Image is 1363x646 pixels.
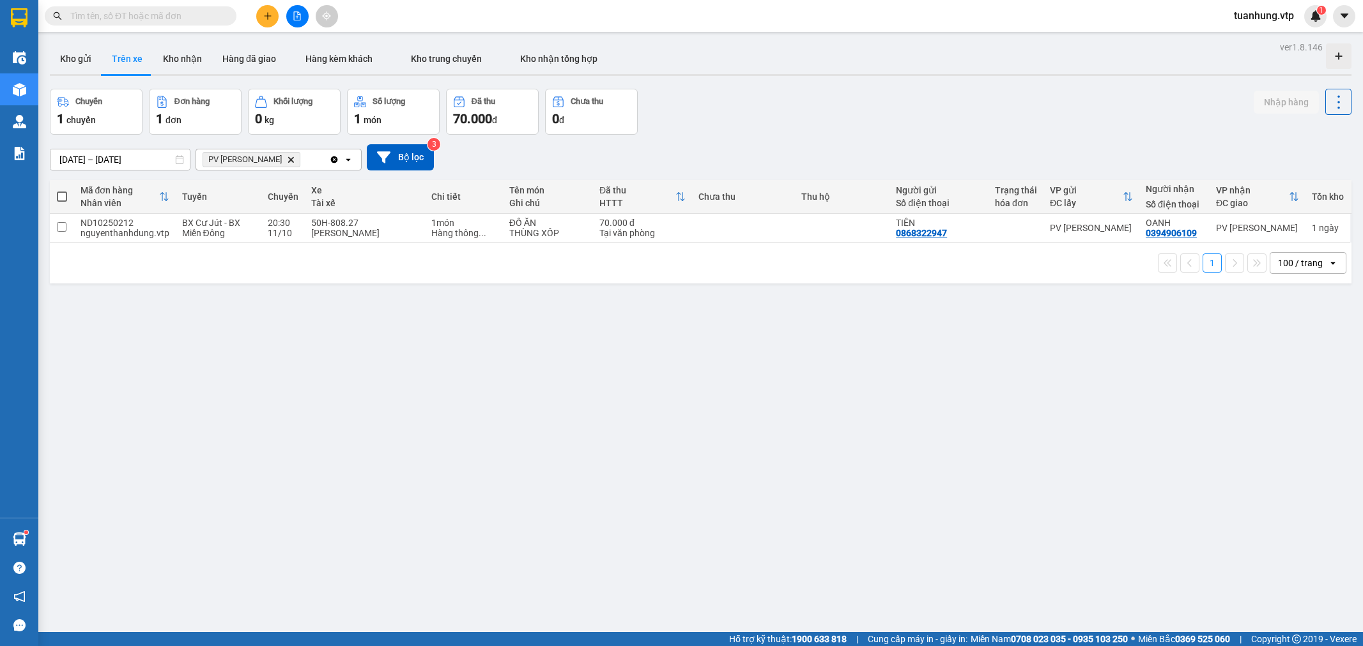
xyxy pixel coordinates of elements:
div: ĐỒ ĂN [509,218,587,228]
button: Nhập hàng [1254,91,1319,114]
th: Toggle SortBy [74,180,176,214]
div: 0394906109 [1146,228,1197,238]
div: 1 [1312,223,1344,233]
div: hóa đơn [995,198,1037,208]
div: OANH [1146,218,1203,228]
div: Nhân viên [81,198,159,208]
span: PV Tân Bình, close by backspace [203,152,300,167]
button: Chưa thu0đ [545,89,638,135]
span: Hàng kèm khách [305,54,373,64]
span: | [856,632,858,646]
span: ⚪️ [1131,636,1135,642]
div: PV [PERSON_NAME] [1050,223,1133,233]
div: Tên món [509,185,587,195]
span: 70.000 [453,111,492,126]
svg: Delete [287,156,295,163]
button: Khối lượng0kg [248,89,341,135]
div: HTTT [599,198,675,208]
th: Toggle SortBy [1043,180,1139,214]
div: Tạo kho hàng mới [1326,43,1351,69]
span: ... [479,228,486,238]
span: Cung cấp máy in - giấy in: [868,632,967,646]
span: copyright [1292,635,1301,643]
div: ĐC giao [1216,198,1289,208]
img: warehouse-icon [13,532,26,546]
img: logo-vxr [11,8,27,27]
button: Chuyến1chuyến [50,89,142,135]
span: tuanhung.vtp [1224,8,1304,24]
div: VP nhận [1216,185,1289,195]
div: Số điện thoại [896,198,982,208]
div: Đã thu [599,185,675,195]
span: ngày [1319,223,1339,233]
div: 100 / trang [1278,257,1323,269]
span: 0 [255,111,262,126]
span: 1 [1319,6,1323,15]
div: Đơn hàng [174,97,210,106]
img: icon-new-feature [1310,10,1321,22]
div: Mã đơn hàng [81,185,159,195]
div: nguyenthanhdung.vtp [81,228,169,238]
svg: Clear all [329,154,339,165]
span: chuyến [66,115,96,125]
div: THÙNG XỐP [509,228,587,238]
span: Hỗ trợ kỹ thuật: [729,632,847,646]
button: Số lượng1món [347,89,440,135]
div: 70.000 đ [599,218,686,228]
button: plus [256,5,279,27]
div: Khối lượng [273,97,312,106]
button: file-add [286,5,309,27]
span: BX Cư Jút - BX Miền Đông [182,218,240,238]
div: Chuyến [75,97,102,106]
span: Kho nhận tổng hợp [520,54,597,64]
button: caret-down [1333,5,1355,27]
div: 11/10 [268,228,298,238]
span: kg [265,115,274,125]
button: aim [316,5,338,27]
div: Tài xế [311,198,419,208]
input: Tìm tên, số ĐT hoặc mã đơn [70,9,221,23]
div: 1 món [431,218,496,228]
span: question-circle [13,562,26,574]
div: Số lượng [373,97,405,106]
img: solution-icon [13,147,26,160]
input: Selected PV Tân Bình. [303,153,304,166]
button: Hàng đã giao [212,43,286,74]
span: đơn [166,115,181,125]
span: file-add [293,11,302,20]
button: 1 [1203,253,1222,273]
strong: 0708 023 035 - 0935 103 250 [1011,634,1128,644]
button: Bộ lọc [367,144,434,170]
div: VP gửi [1050,185,1123,195]
span: đ [559,115,564,125]
div: Chưa thu [571,97,603,106]
div: ver 1.8.146 [1280,40,1323,54]
input: Select a date range. [50,149,190,170]
div: [PERSON_NAME] [311,228,419,238]
sup: 1 [24,530,28,534]
button: Kho gửi [50,43,102,74]
span: caret-down [1339,10,1350,22]
sup: 1 [1317,6,1326,15]
span: món [364,115,381,125]
strong: 0369 525 060 [1175,634,1230,644]
div: Trạng thái [995,185,1037,195]
div: 0868322947 [896,228,947,238]
th: Toggle SortBy [593,180,692,214]
div: 50H-808.27 [311,218,419,228]
div: Ghi chú [509,198,587,208]
span: 1 [156,111,163,126]
div: Thu hộ [801,192,883,202]
img: warehouse-icon [13,115,26,128]
sup: 3 [427,138,440,151]
div: Tại văn phòng [599,228,686,238]
div: Tuyến [182,192,256,202]
span: 0 [552,111,559,126]
span: PV Tân Bình [208,154,282,165]
img: warehouse-icon [13,51,26,64]
span: 1 [57,111,64,126]
span: aim [322,11,331,20]
span: Miền Bắc [1138,632,1230,646]
div: 20:30 [268,218,298,228]
span: notification [13,590,26,603]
